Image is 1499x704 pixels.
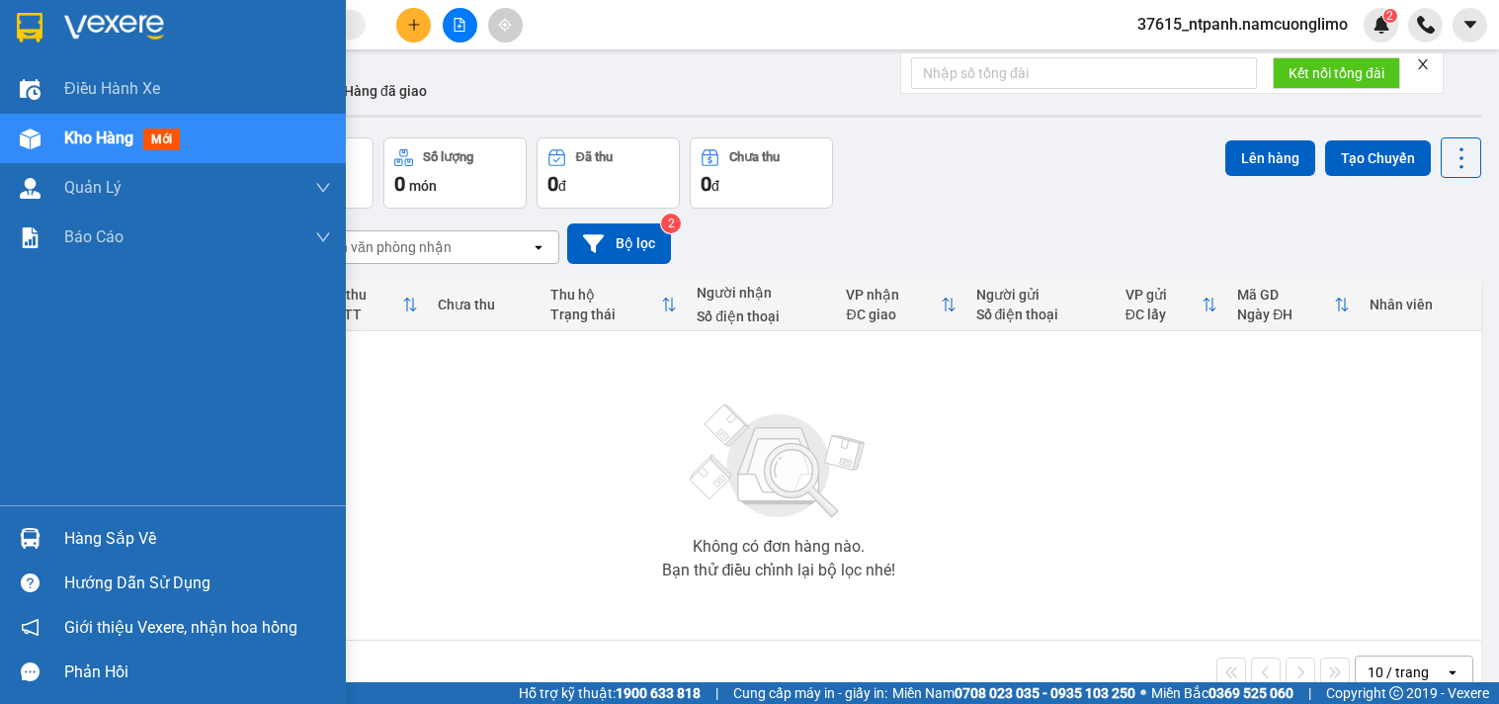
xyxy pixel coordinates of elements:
[394,172,405,196] span: 0
[453,18,466,32] span: file-add
[846,287,940,303] div: VP nhận
[547,172,558,196] span: 0
[64,129,133,147] span: Kho hàng
[20,79,41,100] img: warehouse-icon
[1225,140,1315,176] button: Lên hàng
[315,237,452,257] div: Chọn văn phòng nhận
[733,682,887,704] span: Cung cấp máy in - giấy in:
[325,307,402,322] div: HTTT
[1273,57,1400,89] button: Kết nối tổng đài
[680,393,877,531] img: svg+xml;base64,PHN2ZyBjbGFzcz0ibGlzdC1wbHVnX19zdmciIHhtbG5zPSJodHRwOi8vd3d3LnczLm9yZy8yMDAwL3N2Zy...
[697,285,826,301] div: Người nhận
[315,180,331,196] span: down
[1373,16,1390,34] img: icon-new-feature
[64,569,331,598] div: Hướng dẫn sử dụng
[911,57,1257,89] input: Nhập số tổng đài
[64,76,160,101] span: Điều hành xe
[1237,287,1334,303] div: Mã GD
[1125,307,1203,322] div: ĐC lấy
[537,137,680,209] button: Đã thu0đ
[143,129,180,150] span: mới
[21,573,40,592] span: question-circle
[488,8,523,43] button: aim
[409,178,437,194] span: món
[616,685,701,701] strong: 1900 633 818
[1116,279,1228,331] th: Toggle SortBy
[955,685,1135,701] strong: 0708 023 035 - 0935 103 250
[1325,140,1431,176] button: Tạo Chuyến
[443,8,477,43] button: file-add
[407,18,421,32] span: plus
[64,524,331,554] div: Hàng sắp về
[846,307,940,322] div: ĐC giao
[64,175,122,200] span: Quản Lý
[64,658,331,687] div: Phản hồi
[315,279,428,331] th: Toggle SortBy
[1227,279,1360,331] th: Toggle SortBy
[1417,16,1435,34] img: phone-icon
[20,178,41,199] img: warehouse-icon
[498,18,512,32] span: aim
[438,297,531,312] div: Chưa thu
[64,224,124,249] span: Báo cáo
[1208,685,1293,701] strong: 0369 525 060
[1389,686,1403,700] span: copyright
[1386,9,1393,23] span: 2
[20,227,41,248] img: solution-icon
[567,223,671,264] button: Bộ lọc
[892,682,1135,704] span: Miền Nam
[1237,307,1334,322] div: Ngày ĐH
[976,287,1106,303] div: Người gửi
[1445,664,1460,680] svg: open
[531,239,546,255] svg: open
[1151,682,1293,704] span: Miền Bắc
[21,618,40,637] span: notification
[541,279,688,331] th: Toggle SortBy
[662,563,895,578] div: Bạn thử điều chỉnh lại bộ lọc nhé!
[697,308,826,324] div: Số điện thoại
[519,682,701,704] span: Hỗ trợ kỹ thuật:
[1125,287,1203,303] div: VP gửi
[661,214,681,233] sup: 2
[21,662,40,681] span: message
[836,279,965,331] th: Toggle SortBy
[729,150,780,164] div: Chưa thu
[383,137,527,209] button: Số lượng0món
[1289,62,1384,84] span: Kết nối tổng đài
[423,150,473,164] div: Số lượng
[20,129,41,149] img: warehouse-icon
[17,13,42,43] img: logo-vxr
[325,287,402,303] div: Đã thu
[1122,12,1364,37] span: 37615_ntpanh.namcuonglimo
[64,615,297,640] span: Giới thiệu Vexere, nhận hoa hồng
[1368,662,1429,682] div: 10 / trang
[550,287,662,303] div: Thu hộ
[396,8,431,43] button: plus
[690,137,833,209] button: Chưa thu0đ
[1370,297,1470,312] div: Nhân viên
[1461,16,1479,34] span: caret-down
[1416,57,1430,71] span: close
[1383,9,1397,23] sup: 2
[711,178,719,194] span: đ
[550,307,662,322] div: Trạng thái
[693,539,865,555] div: Không có đơn hàng nào.
[1140,689,1146,697] span: ⚪️
[715,682,718,704] span: |
[701,172,711,196] span: 0
[576,150,613,164] div: Đã thu
[315,229,331,245] span: down
[20,528,41,549] img: warehouse-icon
[1453,8,1487,43] button: caret-down
[558,178,566,194] span: đ
[1308,682,1311,704] span: |
[328,67,443,115] button: Hàng đã giao
[976,307,1106,322] div: Số điện thoại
